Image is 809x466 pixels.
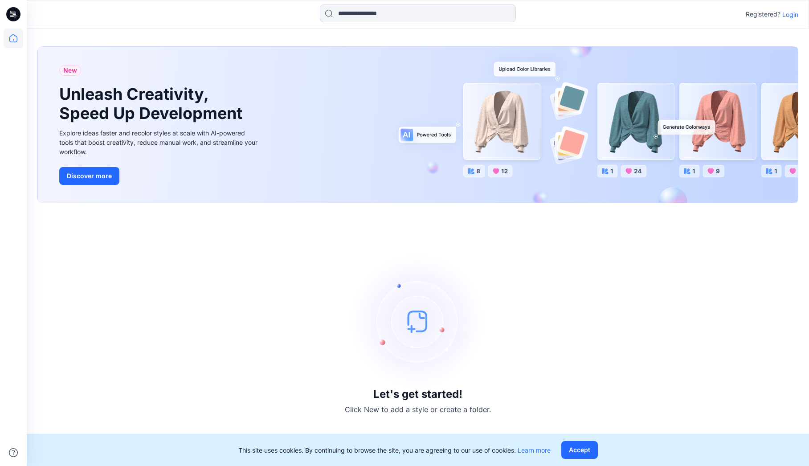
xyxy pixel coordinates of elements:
button: Discover more [59,167,119,185]
p: Registered? [746,9,780,20]
a: Learn more [518,446,551,454]
p: Click New to add a style or create a folder. [345,404,491,415]
a: Discover more [59,167,260,185]
button: Accept [561,441,598,459]
p: Login [782,10,798,19]
img: empty-state-image.svg [351,254,485,388]
span: New [63,65,77,76]
div: Explore ideas faster and recolor styles at scale with AI-powered tools that boost creativity, red... [59,128,260,156]
h3: Let's get started! [373,388,462,401]
h1: Unleash Creativity, Speed Up Development [59,85,246,123]
p: This site uses cookies. By continuing to browse the site, you are agreeing to our use of cookies. [238,446,551,455]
